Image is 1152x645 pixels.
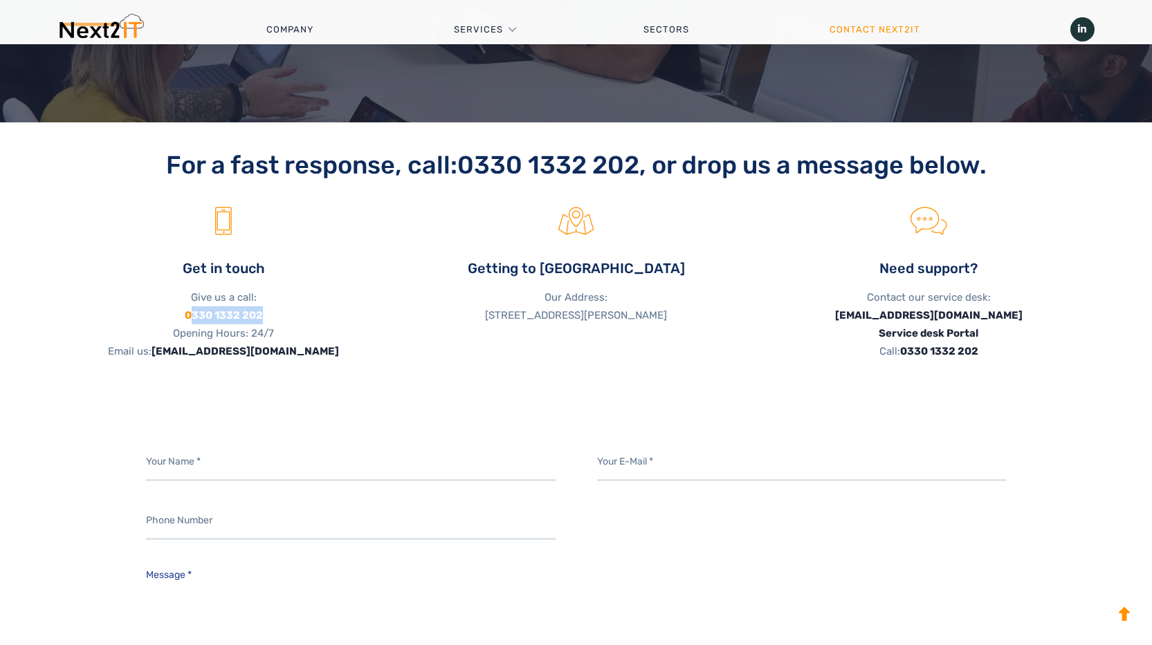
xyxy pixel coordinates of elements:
[146,443,556,481] input: Your Name *
[597,443,1007,481] input: Your E-Mail *
[152,345,339,357] a: [EMAIL_ADDRESS][DOMAIN_NAME]
[457,150,639,180] a: 0330 1332 202
[57,288,390,360] p: Give us a call: Opening Hours: 24/7 Email us:
[879,327,978,339] a: Service desk Portal
[900,345,978,357] a: 0330 1332 202
[146,502,556,540] input: Phone Number
[760,9,991,50] a: Contact Next2IT
[57,14,144,45] img: Next2IT
[57,259,390,278] h4: Get in touch
[410,259,742,278] h4: Getting to [GEOGRAPHIC_DATA]
[410,288,742,324] p: Our Address: [STREET_ADDRESS][PERSON_NAME]
[762,259,1095,278] h4: Need support?
[57,150,1095,180] h2: For a fast response, call: , or drop us a message below.
[762,288,1095,360] p: Contact our service desk: Call:
[185,309,263,321] a: 0330 1332 202
[454,9,503,50] a: Services
[835,309,1023,321] a: [EMAIL_ADDRESS][DOMAIN_NAME]
[574,9,760,50] a: Sectors
[196,9,383,50] a: Company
